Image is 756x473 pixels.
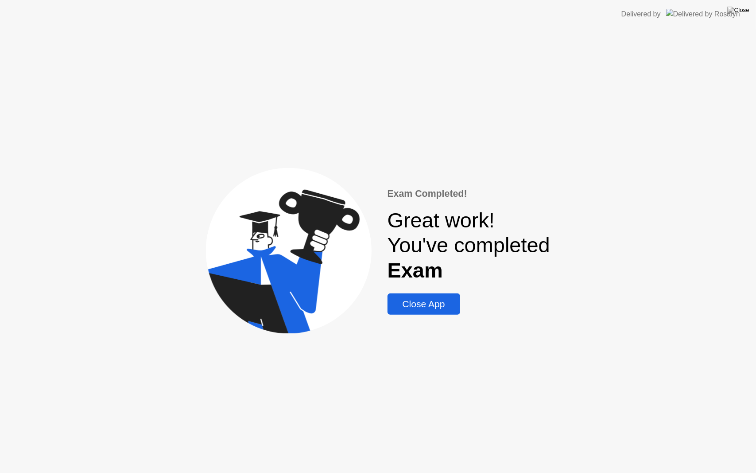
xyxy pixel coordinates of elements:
b: Exam [388,259,443,282]
div: Delivered by [621,9,661,20]
div: Close App [390,299,457,309]
img: Delivered by Rosalyn [666,9,740,19]
button: Close App [388,293,460,315]
img: Close [727,7,749,14]
div: Great work! You've completed [388,208,550,283]
div: Exam Completed! [388,187,550,201]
